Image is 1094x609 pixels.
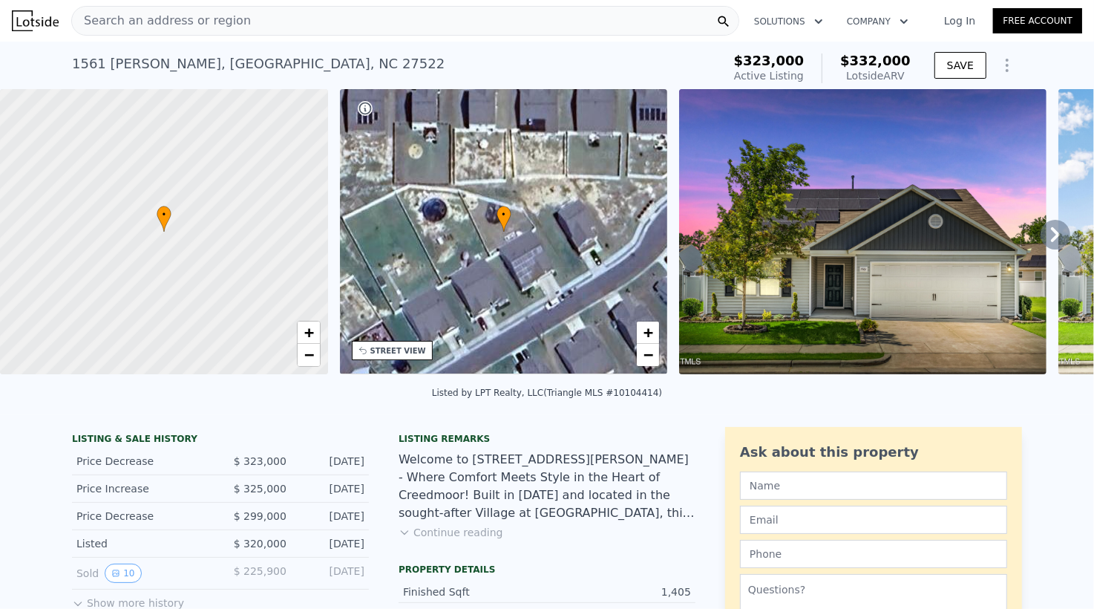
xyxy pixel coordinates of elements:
div: Welcome to [STREET_ADDRESS][PERSON_NAME] - Where Comfort Meets Style in the Heart of Creedmoor! B... [399,451,695,522]
a: Zoom out [637,344,659,366]
img: Lotside [12,10,59,31]
input: Name [740,472,1007,500]
div: LISTING & SALE HISTORY [72,433,369,448]
span: • [497,208,511,221]
button: Solutions [742,8,835,35]
a: Zoom in [298,322,320,344]
div: [DATE] [298,536,364,551]
span: $ 325,000 [234,483,286,495]
div: [DATE] [298,564,364,583]
input: Phone [740,540,1007,568]
div: Listing remarks [399,433,695,445]
div: Finished Sqft [403,584,547,599]
span: + [643,323,653,342]
input: Email [740,506,1007,534]
div: • [497,206,511,232]
button: Show Options [992,51,1022,80]
button: View historical data [105,564,141,583]
div: Price Increase [76,481,209,496]
div: Price Decrease [76,454,209,469]
span: + [304,323,313,342]
a: Zoom out [298,344,320,366]
a: Free Account [993,8,1082,33]
button: SAVE [934,52,986,79]
span: $332,000 [840,53,911,68]
button: Continue reading [399,525,503,540]
div: 1,405 [547,584,691,599]
span: Search an address or region [72,12,251,30]
div: STREET VIEW [370,345,426,356]
span: $ 225,900 [234,565,286,577]
span: $323,000 [734,53,805,68]
div: Listed [76,536,209,551]
div: Listed by LPT Realty, LLC (Triangle MLS #10104414) [432,388,662,398]
div: • [157,206,171,232]
img: Sale: 143605389 Parcel: 71213480 [679,89,1046,374]
div: Ask about this property [740,442,1007,463]
div: 1561 [PERSON_NAME] , [GEOGRAPHIC_DATA] , NC 27522 [72,53,445,74]
div: [DATE] [298,509,364,524]
span: • [157,208,171,221]
div: [DATE] [298,454,364,469]
span: Active Listing [734,70,804,82]
div: Lotside ARV [840,68,911,83]
div: [DATE] [298,481,364,496]
span: $ 323,000 [234,455,286,467]
div: Sold [76,564,209,583]
span: $ 320,000 [234,538,286,550]
div: Price Decrease [76,509,209,524]
div: Property details [399,564,695,576]
span: − [304,345,313,364]
a: Zoom in [637,322,659,344]
span: − [643,345,653,364]
a: Log In [926,13,993,28]
span: $ 299,000 [234,510,286,522]
button: Company [835,8,920,35]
